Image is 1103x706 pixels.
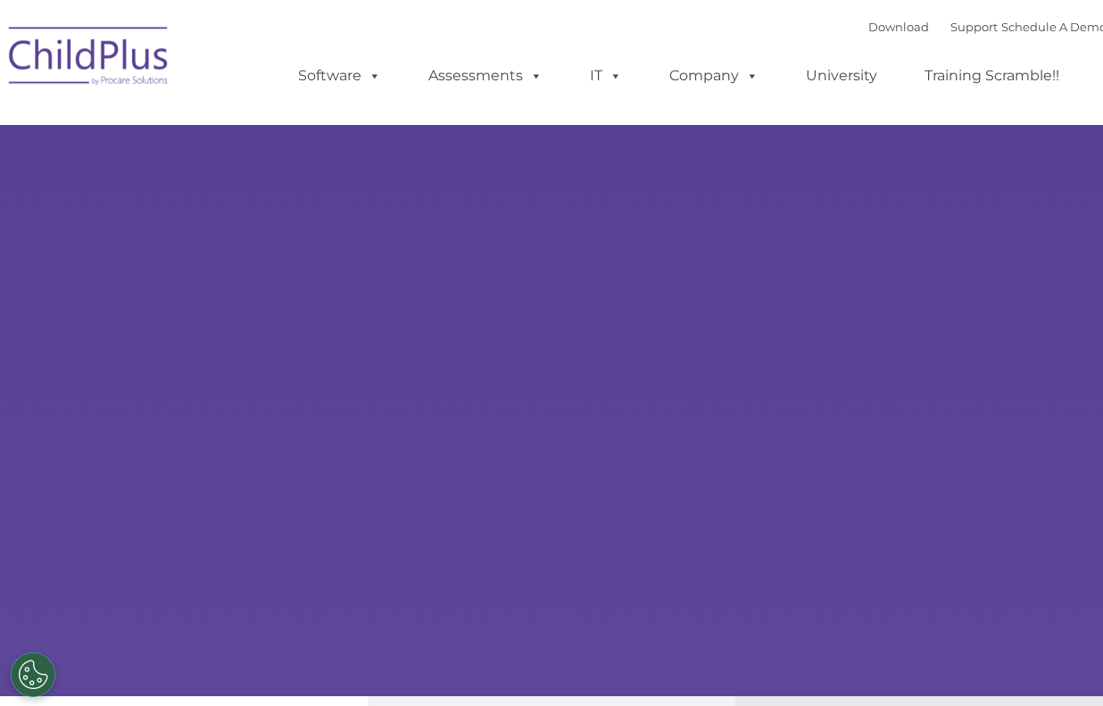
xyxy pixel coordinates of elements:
[11,652,55,697] button: Cookies Settings
[868,20,929,34] a: Download
[907,58,1077,94] a: Training Scramble!!
[411,58,560,94] a: Assessments
[788,58,895,94] a: University
[651,58,776,94] a: Company
[950,20,998,34] a: Support
[572,58,640,94] a: IT
[280,58,399,94] a: Software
